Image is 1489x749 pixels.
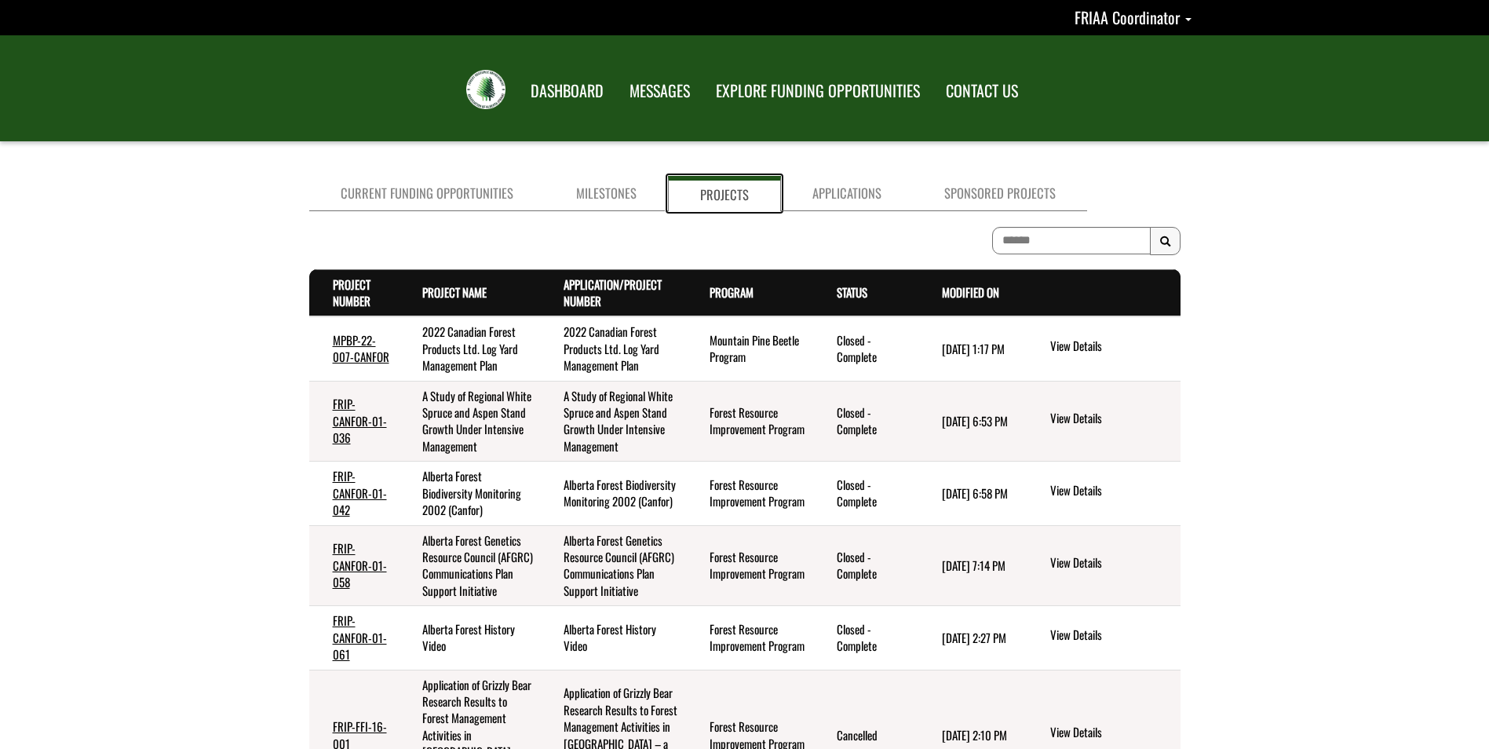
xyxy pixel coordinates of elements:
[545,176,668,211] a: Milestones
[942,557,1005,574] time: [DATE] 7:14 PM
[918,606,1024,670] td: 8/19/2024 2:27 PM
[1050,724,1173,743] a: View details
[710,283,754,301] a: Program
[564,276,662,309] a: Application/Project Number
[309,462,400,525] td: FRIP-CANFOR-01-042
[686,606,813,670] td: Forest Resource Improvement Program
[399,525,540,606] td: Alberta Forest Genetics Resource Council (AFGRC) Communications Plan Support Initiative
[813,462,918,525] td: Closed - Complete
[1024,606,1180,670] td: action menu
[1075,5,1180,29] span: FRIAA Coordinator
[309,381,400,462] td: FRIP-CANFOR-01-036
[519,71,615,111] a: DASHBOARD
[1050,482,1173,501] a: View details
[781,176,913,211] a: Applications
[333,276,370,309] a: Project Number
[540,381,685,462] td: A Study of Regional White Spruce and Aspen Stand Growth Under Intensive Management
[333,395,387,446] a: FRIP-CANFOR-01-036
[918,525,1024,606] td: 3/3/2025 7:14 PM
[309,316,400,381] td: MPBP-22-007-CANFOR
[942,484,1008,502] time: [DATE] 6:58 PM
[813,316,918,381] td: Closed - Complete
[1050,627,1173,645] a: View details
[942,726,1007,744] time: [DATE] 2:10 PM
[540,525,685,606] td: Alberta Forest Genetics Resource Council (AFGRC) Communications Plan Support Initiative
[686,525,813,606] td: Forest Resource Improvement Program
[333,467,387,518] a: FRIP-CANFOR-01-042
[333,539,387,590] a: FRIP-CANFOR-01-058
[1024,462,1180,525] td: action menu
[309,176,545,211] a: Current Funding Opportunities
[309,606,400,670] td: FRIP-CANFOR-01-061
[399,606,540,670] td: Alberta Forest History Video
[837,283,867,301] a: Status
[1050,554,1173,573] a: View details
[516,67,1030,111] nav: Main Navigation
[1024,525,1180,606] td: action menu
[1024,316,1180,381] td: action menu
[813,606,918,670] td: Closed - Complete
[918,381,1024,462] td: 3/3/2025 6:53 PM
[686,316,813,381] td: Mountain Pine Beetle Program
[686,462,813,525] td: Forest Resource Improvement Program
[942,340,1005,357] time: [DATE] 1:17 PM
[918,316,1024,381] td: 4/12/2024 1:17 PM
[540,316,685,381] td: 2022 Canadian Forest Products Ltd. Log Yard Management Plan
[399,462,540,525] td: Alberta Forest Biodiversity Monitoring 2002 (Canfor)
[668,176,781,211] a: Projects
[1024,269,1180,316] th: Actions
[942,283,999,301] a: Modified On
[399,381,540,462] td: A Study of Regional White Spruce and Aspen Stand Growth Under Intensive Management
[618,71,702,111] a: MESSAGES
[309,525,400,606] td: FRIP-CANFOR-01-058
[1050,338,1173,356] a: View details
[540,606,685,670] td: Alberta Forest History Video
[813,525,918,606] td: Closed - Complete
[333,331,389,365] a: MPBP-22-007-CANFOR
[1075,5,1192,29] a: FRIAA Coordinator
[1050,410,1173,429] a: View details
[333,612,387,663] a: FRIP-CANFOR-01-061
[813,381,918,462] td: Closed - Complete
[540,462,685,525] td: Alberta Forest Biodiversity Monitoring 2002 (Canfor)
[1150,227,1181,255] button: Search Results
[913,176,1087,211] a: Sponsored Projects
[422,283,487,301] a: Project Name
[1024,381,1180,462] td: action menu
[399,316,540,381] td: 2022 Canadian Forest Products Ltd. Log Yard Management Plan
[466,70,505,109] img: FRIAA Submissions Portal
[704,71,932,111] a: EXPLORE FUNDING OPPORTUNITIES
[918,462,1024,525] td: 3/3/2025 6:58 PM
[942,629,1006,646] time: [DATE] 2:27 PM
[934,71,1030,111] a: CONTACT US
[942,412,1008,429] time: [DATE] 6:53 PM
[686,381,813,462] td: Forest Resource Improvement Program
